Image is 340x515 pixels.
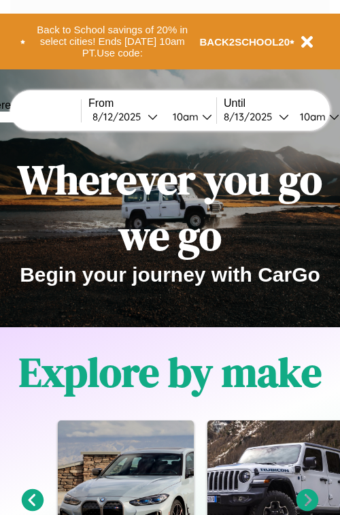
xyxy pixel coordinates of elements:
div: 10am [293,110,329,123]
h1: Explore by make [19,344,322,400]
button: 10am [162,110,216,124]
button: 8/12/2025 [88,110,162,124]
div: 8 / 12 / 2025 [92,110,148,123]
div: 8 / 13 / 2025 [224,110,279,123]
label: From [88,97,216,110]
button: Back to School savings of 20% in select cities! Ends [DATE] 10am PT.Use code: [25,20,200,63]
b: BACK2SCHOOL20 [200,36,290,48]
div: 10am [166,110,202,123]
